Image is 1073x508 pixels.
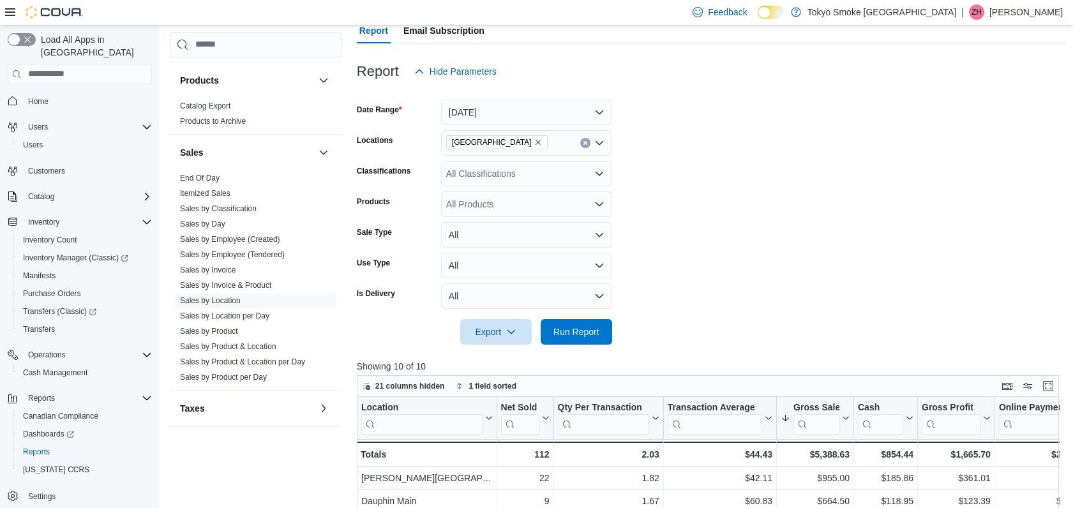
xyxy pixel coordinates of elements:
[28,122,48,132] span: Users
[23,189,59,204] button: Catalog
[180,342,276,351] a: Sales by Product & Location
[708,6,747,19] span: Feedback
[500,470,549,486] div: 22
[961,4,964,20] p: |
[357,288,395,299] label: Is Delivery
[18,444,152,459] span: Reports
[557,447,659,462] div: 2.03
[180,250,285,260] span: Sales by Employee (Tendered)
[357,258,390,268] label: Use Type
[180,234,280,244] span: Sales by Employee (Created)
[500,401,549,434] button: Net Sold
[28,350,66,360] span: Operations
[180,117,246,126] a: Products to Archive
[23,368,87,378] span: Cash Management
[922,447,991,462] div: $1,665.70
[18,365,152,380] span: Cash Management
[180,219,225,229] span: Sales by Day
[500,447,549,462] div: 112
[3,213,157,231] button: Inventory
[180,235,280,244] a: Sales by Employee (Created)
[13,425,157,443] a: Dashboards
[452,136,532,149] span: [GEOGRAPHIC_DATA]
[922,401,991,434] button: Gross Profit
[858,447,913,462] div: $854.44
[557,401,649,434] div: Qty Per Transaction
[13,267,157,285] button: Manifests
[180,326,238,336] span: Sales by Product
[989,4,1063,20] p: [PERSON_NAME]
[668,447,772,462] div: $44.43
[441,100,612,125] button: [DATE]
[553,325,599,338] span: Run Report
[180,357,305,367] span: Sales by Product & Location per Day
[18,408,152,424] span: Canadian Compliance
[409,59,502,84] button: Hide Parameters
[858,401,913,434] button: Cash
[357,360,1067,373] p: Showing 10 of 10
[28,166,65,176] span: Customers
[23,163,152,179] span: Customers
[180,74,219,87] h3: Products
[359,18,388,43] span: Report
[361,447,493,462] div: Totals
[23,324,55,334] span: Transfers
[18,137,48,153] a: Users
[13,136,157,154] button: Users
[668,401,762,434] div: Transaction Average
[18,365,93,380] a: Cash Management
[18,250,133,265] a: Inventory Manager (Classic)
[557,470,659,486] div: 1.82
[18,462,94,477] a: [US_STATE] CCRS
[23,288,81,299] span: Purchase Orders
[23,447,50,457] span: Reports
[170,170,341,390] div: Sales
[361,401,483,414] div: Location
[357,135,393,146] label: Locations
[26,6,83,19] img: Cova
[23,489,61,504] a: Settings
[180,295,241,306] span: Sales by Location
[180,204,257,213] a: Sales by Classification
[23,391,152,406] span: Reports
[922,470,991,486] div: $361.01
[180,357,305,366] a: Sales by Product & Location per Day
[316,73,331,88] button: Products
[13,443,157,461] button: Reports
[18,304,152,319] span: Transfers (Classic)
[441,222,612,248] button: All
[972,4,982,20] span: ZH
[180,372,267,382] span: Sales by Product per Day
[23,235,77,245] span: Inventory Count
[18,304,101,319] a: Transfers (Classic)
[180,311,269,321] span: Sales by Location per Day
[781,447,850,462] div: $5,388.63
[316,145,331,160] button: Sales
[469,381,516,391] span: 1 field sorted
[3,92,157,110] button: Home
[180,281,271,290] a: Sales by Invoice & Product
[1000,378,1015,394] button: Keyboard shortcuts
[3,389,157,407] button: Reports
[557,401,649,414] div: Qty Per Transaction
[180,204,257,214] span: Sales by Classification
[13,249,157,267] a: Inventory Manager (Classic)
[180,280,271,290] span: Sales by Invoice & Product
[180,74,313,87] button: Products
[23,347,152,362] span: Operations
[180,173,220,183] span: End Of Day
[441,283,612,309] button: All
[13,285,157,303] button: Purchase Orders
[28,491,56,502] span: Settings
[23,214,152,230] span: Inventory
[3,161,157,180] button: Customers
[922,401,980,434] div: Gross Profit
[969,4,984,20] div: Zoe Hyndman
[357,105,402,115] label: Date Range
[18,137,152,153] span: Users
[793,401,839,434] div: Gross Sales
[180,311,269,320] a: Sales by Location per Day
[180,265,236,274] a: Sales by Invoice
[594,199,604,209] button: Open list of options
[180,341,276,352] span: Sales by Product & Location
